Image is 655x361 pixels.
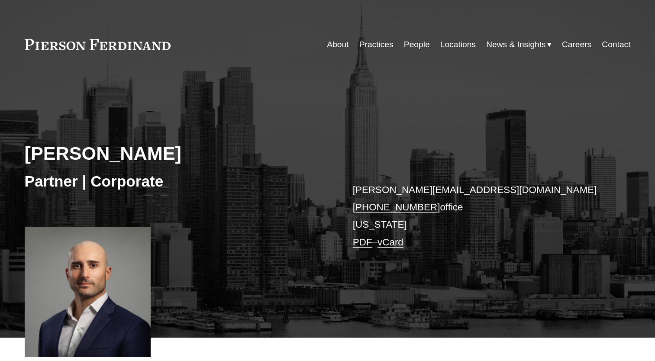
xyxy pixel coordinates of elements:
h2: [PERSON_NAME] [25,142,328,164]
a: PDF [353,237,372,248]
a: [PHONE_NUMBER] [353,202,440,213]
a: Locations [440,36,476,53]
a: Contact [602,36,630,53]
p: office [US_STATE] – [353,181,605,251]
h3: Partner | Corporate [25,172,328,191]
a: About [327,36,348,53]
a: Practices [359,36,394,53]
a: vCard [378,237,403,248]
a: Careers [562,36,591,53]
a: [PERSON_NAME][EMAIL_ADDRESS][DOMAIN_NAME] [353,184,597,195]
a: folder dropdown [486,36,552,53]
a: People [404,36,430,53]
span: News & Insights [486,37,546,52]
